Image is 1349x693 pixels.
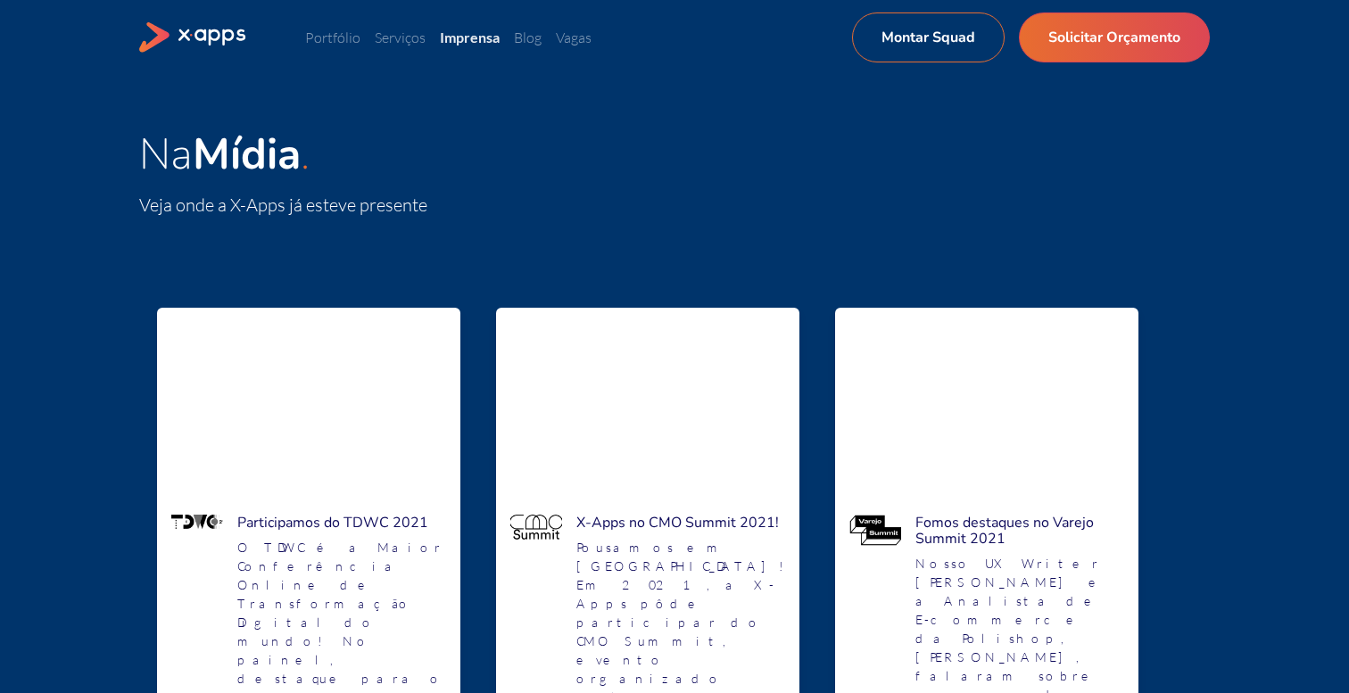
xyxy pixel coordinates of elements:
[305,29,360,46] a: Portfólio
[440,29,500,45] a: Imprensa
[237,515,446,531] h4: Participamos do TDWC 2021
[510,322,785,500] iframe: Tecnologias móveis aplicadas ao Marketing
[139,194,427,216] span: Veja onde a X-Apps já esteve presente
[375,29,426,46] a: Serviços
[915,515,1124,547] h4: Fomos destaques no Varejo Summit 2021
[1019,12,1210,62] a: Solicitar Orçamento
[139,125,301,184] span: Na
[556,29,592,46] a: Vagas
[852,12,1005,62] a: Montar Squad
[514,29,542,46] a: Blog
[576,515,785,531] h4: X-Apps no CMO Summit 2021!
[171,322,446,500] iframe: Contrate Squads: Evoluindo digitalmente na sua empresa
[193,125,301,184] strong: Mídia
[849,322,1124,500] iframe: O Sucesso das Grandes Marcas do Varejo | Case de Sucesso X-Apps & Polishop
